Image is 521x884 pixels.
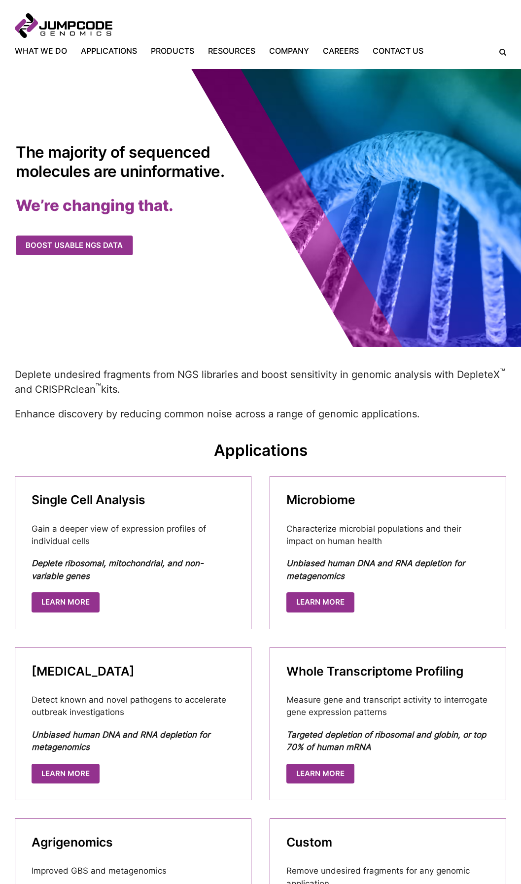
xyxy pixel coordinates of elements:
[74,45,144,57] a: Applications
[286,523,489,548] p: Characterize microbial populations and their impact on human health
[286,694,489,719] p: Measure gene and transcript activity to interrogate gene expression patterns
[15,45,492,57] nav: Primary Navigation
[286,835,489,849] h3: Custom
[316,45,366,57] a: Careers
[32,865,235,877] p: Improved GBS and metagenomics
[286,592,354,612] a: Learn More
[15,407,506,421] p: Enhance discovery by reducing common noise across a range of genomic applications.
[32,558,204,580] em: Deplete ribosomal, mitochondrial, and non-variable genes
[32,664,235,678] h3: [MEDICAL_DATA]
[16,196,277,215] h2: We’re changing that.
[286,764,354,784] a: Learn More
[32,730,210,752] em: Unbiased human DNA and RNA depletion for metagenomics
[144,45,201,57] a: Products
[286,558,465,580] em: Unbiased human DNA and RNA depletion for metagenomics
[286,664,489,678] h3: Whole Transcriptome Profiling
[286,493,489,507] h3: Microbiome
[286,730,486,752] em: argeted depletion of ribosomal and globin, or top 70% of human mRNA
[15,45,74,57] a: What We Do
[500,368,505,376] sup: ™
[366,45,430,57] a: Contact Us
[32,835,235,849] h3: Agrigenomics
[15,441,506,460] h2: Applications
[96,382,101,391] sup: ™
[15,367,506,397] p: Deplete undesired fragments from NGS libraries and boost sensitivity in genomic analysis with Dep...
[286,730,291,740] em: T
[16,236,133,256] a: Boost usable NGS data
[262,45,316,57] a: Company
[32,764,100,784] a: Learn More
[201,45,262,57] a: Resources
[32,523,235,548] p: Gain a deeper view of expression profiles of individual cells
[16,143,225,182] h1: The majority of sequenced molecules are uninformative.
[32,592,100,612] a: Learn More
[32,694,235,719] p: Detect known and novel pathogens to accelerate outbreak investigations
[32,493,235,507] h3: Single Cell Analysis
[492,49,506,56] label: Search the site.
